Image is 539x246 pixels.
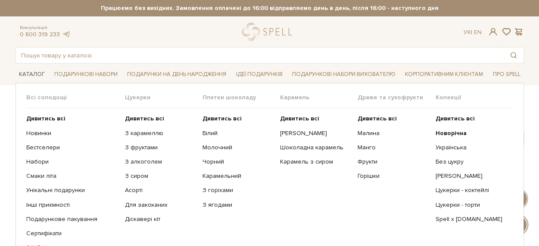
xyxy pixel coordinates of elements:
[125,115,164,122] b: Дивитись всі
[435,129,466,137] b: Новорічна
[358,172,429,180] a: Горішки
[435,115,474,122] b: Дивитись всі
[280,129,351,137] a: [PERSON_NAME]
[26,215,118,223] a: Подарункове пакування
[125,158,196,166] a: З алкоголем
[16,4,524,12] strong: Працюємо без вихідних. Замовлення оплачені до 16:00 відправляємо день в день, після 16:00 - насту...
[203,129,274,137] a: Білий
[125,144,196,151] a: З фруктами
[203,144,274,151] a: Молочний
[435,201,506,209] a: Цукерки - торти
[124,68,230,81] a: Подарунки на День народження
[280,158,351,166] a: Карамель з сиром
[435,186,506,194] a: Цукерки - коктейлі
[125,94,203,101] span: Цукерки
[471,28,472,36] span: |
[26,158,118,166] a: Набори
[435,144,506,151] a: Українська
[125,186,196,194] a: Асорті
[435,129,506,137] a: Новорічна
[125,129,196,137] a: З карамеллю
[26,230,118,237] a: Сертифікати
[125,172,196,180] a: З сиром
[242,23,296,41] a: logo
[203,158,274,166] a: Чорний
[232,68,286,81] a: Ідеї подарунків
[358,144,429,151] a: Манго
[435,158,506,166] a: Без цукру
[358,94,435,101] span: Драже та сухофрукти
[125,201,196,209] a: Для закоханих
[435,215,506,223] a: Spell x [DOMAIN_NAME]
[435,115,506,123] a: Дивитись всі
[203,201,274,209] a: З ягодами
[203,94,280,101] span: Плитки шоколаду
[435,94,513,101] span: Колекції
[289,67,399,82] a: Подарункові набори вихователю
[358,158,429,166] a: Фрукти
[16,68,48,81] a: Каталог
[203,172,274,180] a: Карамельний
[26,129,118,137] a: Новинки
[26,144,118,151] a: Бестселери
[26,115,65,122] b: Дивитись всі
[280,115,319,122] b: Дивитись всі
[280,94,358,101] span: Карамель
[203,115,274,123] a: Дивитись всі
[504,47,523,63] button: Пошук товару у каталозі
[125,115,196,123] a: Дивитись всі
[26,172,118,180] a: Смаки літа
[358,115,429,123] a: Дивитись всі
[358,115,397,122] b: Дивитись всі
[62,31,71,38] a: telegram
[26,94,125,101] span: Всі солодощі
[489,68,523,81] a: Про Spell
[26,115,118,123] a: Дивитись всі
[280,144,351,151] a: Шоколадна карамель
[26,201,118,209] a: Інші приємності
[51,68,121,81] a: Подарункові набори
[20,31,60,38] a: 0 800 319 233
[26,186,118,194] a: Унікальні подарунки
[16,47,504,63] input: Пошук товару у каталозі
[203,186,274,194] a: З горіхами
[435,172,506,180] a: [PERSON_NAME]
[358,129,429,137] a: Малина
[402,67,486,82] a: Корпоративним клієнтам
[474,28,482,36] a: En
[280,115,351,123] a: Дивитись всі
[464,28,482,36] div: Ук
[203,115,242,122] b: Дивитись всі
[125,215,196,223] a: Діскавері кіт
[20,25,71,31] span: Консультація:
